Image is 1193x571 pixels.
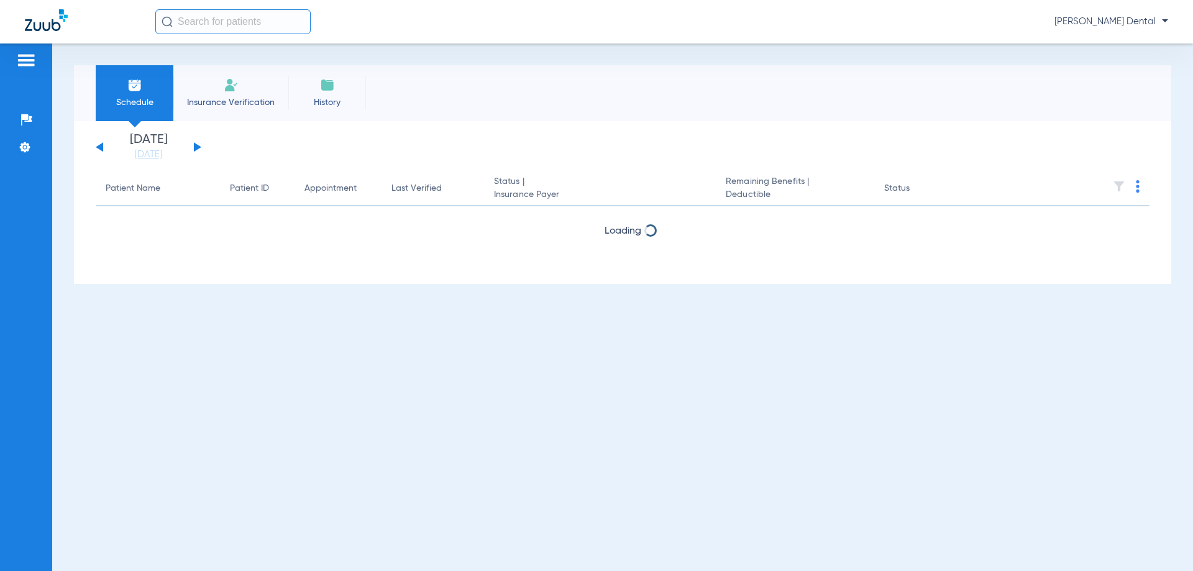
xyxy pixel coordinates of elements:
[16,53,36,68] img: hamburger-icon
[484,171,716,206] th: Status |
[1136,180,1140,193] img: group-dot-blue.svg
[25,9,68,31] img: Zuub Logo
[230,182,285,195] div: Patient ID
[1054,16,1168,28] span: [PERSON_NAME] Dental
[391,182,442,195] div: Last Verified
[1113,180,1125,193] img: filter.svg
[183,96,279,109] span: Insurance Verification
[304,182,372,195] div: Appointment
[320,78,335,93] img: History
[298,96,357,109] span: History
[106,182,160,195] div: Patient Name
[224,78,239,93] img: Manual Insurance Verification
[726,188,864,201] span: Deductible
[391,182,474,195] div: Last Verified
[106,182,210,195] div: Patient Name
[127,78,142,93] img: Schedule
[605,226,641,236] span: Loading
[105,96,164,109] span: Schedule
[304,182,357,195] div: Appointment
[111,148,186,161] a: [DATE]
[874,171,958,206] th: Status
[111,134,186,161] li: [DATE]
[162,16,173,27] img: Search Icon
[230,182,269,195] div: Patient ID
[716,171,874,206] th: Remaining Benefits |
[155,9,311,34] input: Search for patients
[494,188,706,201] span: Insurance Payer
